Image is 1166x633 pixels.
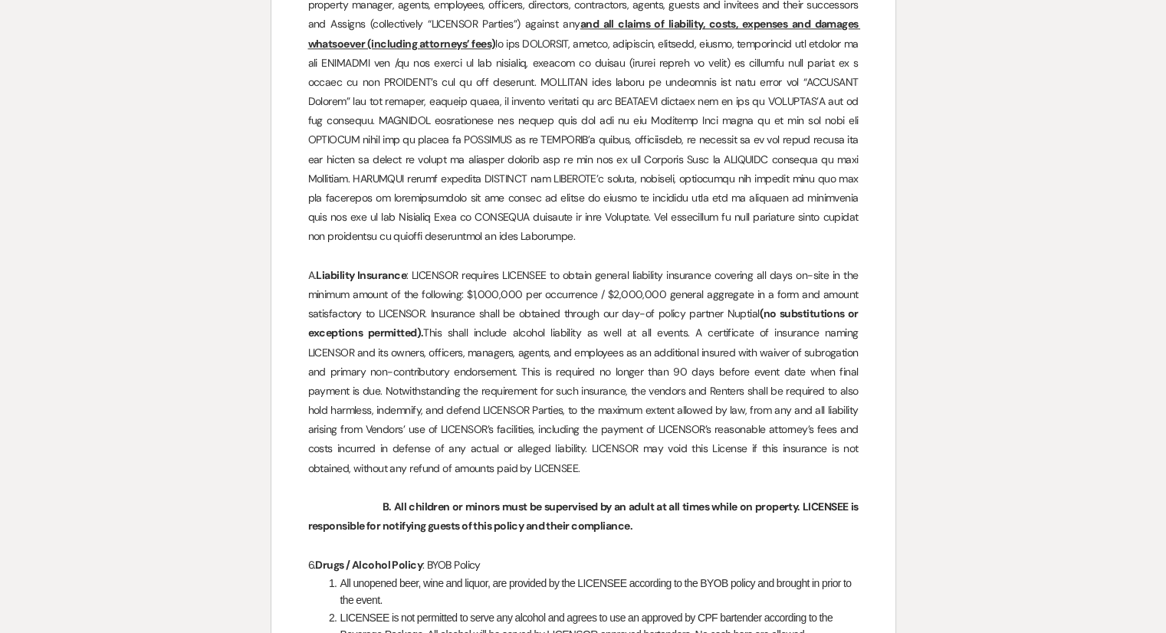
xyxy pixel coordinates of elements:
li: All unopened beer, wine and liquor, are provided by the LICENSEE according to the BYOB policy and... [324,575,859,609]
strong: Drugs / Alcohol Policy [315,558,422,572]
strong: B. All children or minors must be supervised by an adult at all times while on property. LICENSEE... [308,500,860,533]
p: A. : LICENSOR requires LICENSEE to obtain general liability insurance covering all days on-site i... [308,266,859,478]
p: 6. : BYOB Policy [308,556,859,575]
strong: Liability Insurance [316,268,406,282]
u: and all claims of liability, costs, expenses and damages whatsoever (including attorneys’ fees) [308,17,860,50]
